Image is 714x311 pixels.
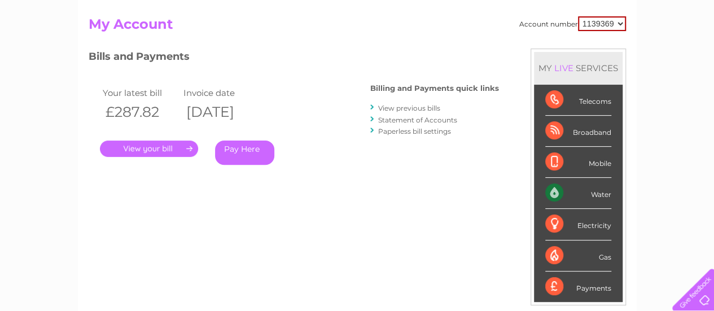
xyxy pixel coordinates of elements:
a: Paperless bill settings [378,127,451,135]
h2: My Account [89,16,626,38]
div: Telecoms [545,85,611,116]
div: Gas [545,240,611,271]
img: logo.png [25,29,82,64]
div: Electricity [545,209,611,240]
a: Telecoms [575,48,609,56]
a: Energy [544,48,568,56]
a: Water [515,48,537,56]
a: Contact [639,48,667,56]
div: Mobile [545,147,611,178]
div: Account number [519,16,626,31]
div: Payments [545,271,611,302]
a: 0333 014 3131 [501,6,579,20]
a: Pay Here [215,141,274,165]
div: Broadband [545,116,611,147]
th: [DATE] [181,100,262,124]
div: Clear Business is a trading name of Verastar Limited (registered in [GEOGRAPHIC_DATA] No. 3667643... [91,6,624,55]
td: Invoice date [181,85,262,100]
td: Your latest bill [100,85,181,100]
a: View previous bills [378,104,440,112]
a: Statement of Accounts [378,116,457,124]
div: Water [545,178,611,209]
h4: Billing and Payments quick links [370,84,499,93]
div: MY SERVICES [534,52,623,84]
h3: Bills and Payments [89,49,499,68]
a: Log out [677,48,703,56]
th: £287.82 [100,100,181,124]
a: . [100,141,198,157]
div: LIVE [552,63,576,73]
a: Blog [616,48,632,56]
